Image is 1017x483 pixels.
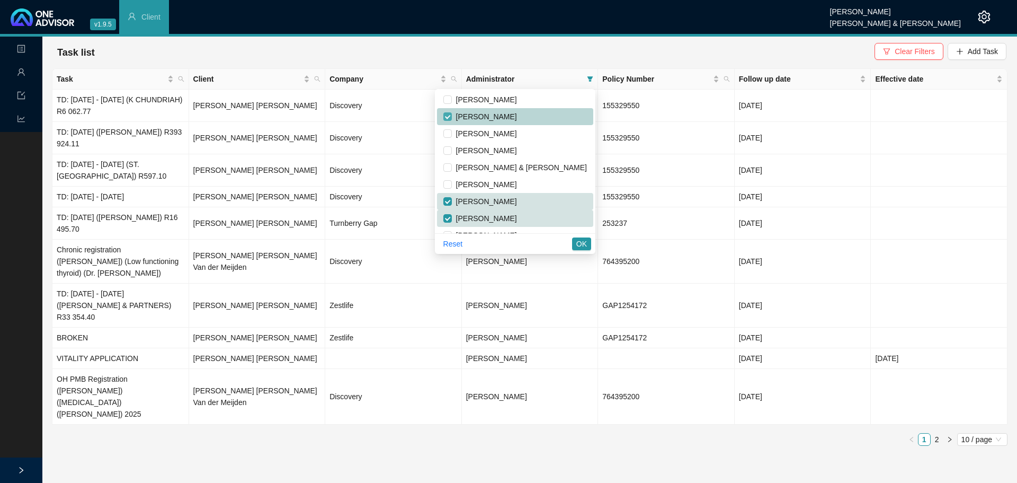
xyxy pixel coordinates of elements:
[452,129,517,138] span: [PERSON_NAME]
[325,122,462,154] td: Discovery
[598,284,735,328] td: GAP1254172
[325,240,462,284] td: Discovery
[598,154,735,187] td: 155329550
[325,284,462,328] td: Zestlife
[598,207,735,240] td: 253237
[735,328,871,348] td: [DATE]
[52,90,189,122] td: TD: [DATE] - [DATE] (K CHUNDRIAH) R6 062.77
[189,122,326,154] td: [PERSON_NAME] [PERSON_NAME]
[52,240,189,284] td: Chronic registration ([PERSON_NAME]) (Low functioning thyroid) (Dr. [PERSON_NAME])
[189,207,326,240] td: [PERSON_NAME] [PERSON_NAME]
[193,73,302,85] span: Client
[452,95,517,104] span: [PERSON_NAME]
[598,328,735,348] td: GAP1254172
[875,73,994,85] span: Effective date
[52,122,189,154] td: TD: [DATE] ([PERSON_NAME]) R393 924.11
[52,284,189,328] td: TD: [DATE] - [DATE] ([PERSON_NAME] & PARTNERS) R33 354.40
[735,207,871,240] td: [DATE]
[598,240,735,284] td: 764395200
[189,187,326,207] td: [PERSON_NAME] [PERSON_NAME]
[90,19,116,30] span: v1.9.5
[189,240,326,284] td: [PERSON_NAME] [PERSON_NAME] Van der Meijden
[587,76,593,82] span: filter
[325,187,462,207] td: Discovery
[735,122,871,154] td: [DATE]
[17,86,25,108] span: import
[572,238,591,250] button: OK
[52,369,189,425] td: OH PMB Registration ([PERSON_NAME]) ([MEDICAL_DATA]) ([PERSON_NAME]) 2025
[189,369,326,425] td: [PERSON_NAME] [PERSON_NAME] Van der Meijden
[178,76,184,82] span: search
[735,187,871,207] td: [DATE]
[956,48,964,55] span: plus
[724,76,730,82] span: search
[466,333,527,342] span: [PERSON_NAME]
[452,163,587,172] span: [PERSON_NAME] & [PERSON_NAME]
[451,76,457,82] span: search
[735,90,871,122] td: [DATE]
[325,154,462,187] td: Discovery
[908,436,915,443] span: left
[735,369,871,425] td: [DATE]
[189,348,326,369] td: [PERSON_NAME] [PERSON_NAME]
[141,13,160,21] span: Client
[128,12,136,21] span: user
[598,69,735,90] th: Policy Number
[739,73,858,85] span: Follow up date
[957,433,1007,446] div: Page Size
[329,73,438,85] span: Company
[57,47,95,58] span: Task list
[52,207,189,240] td: TD: [DATE] ([PERSON_NAME]) R16 495.70
[943,433,956,446] li: Next Page
[325,328,462,348] td: Zestlife
[875,43,943,60] button: Clear Filters
[576,238,587,250] span: OK
[598,369,735,425] td: 764395200
[325,369,462,425] td: Discovery
[585,71,595,87] span: filter
[57,73,165,85] span: Task
[918,433,931,446] li: 1
[452,231,517,240] span: [PERSON_NAME]
[598,122,735,154] td: 155329550
[830,14,961,26] div: [PERSON_NAME] & [PERSON_NAME]
[189,154,326,187] td: [PERSON_NAME] [PERSON_NAME]
[931,434,943,445] a: 2
[943,433,956,446] button: right
[17,40,25,61] span: profile
[176,71,186,87] span: search
[931,433,943,446] li: 2
[52,348,189,369] td: VITALITY APPLICATION
[466,257,527,266] span: [PERSON_NAME]
[978,11,991,23] span: setting
[735,69,871,90] th: Follow up date
[17,110,25,131] span: line-chart
[905,433,918,446] button: left
[452,180,517,189] span: [PERSON_NAME]
[905,433,918,446] li: Previous Page
[968,46,998,57] span: Add Task
[947,436,953,443] span: right
[735,348,871,369] td: [DATE]
[443,238,463,250] span: Reset
[948,43,1006,60] button: Add Task
[452,112,517,121] span: [PERSON_NAME]
[52,328,189,348] td: BROKEN
[830,3,961,14] div: [PERSON_NAME]
[11,8,74,26] img: 2df55531c6924b55f21c4cf5d4484680-logo-light.svg
[189,69,326,90] th: Client
[325,69,462,90] th: Company
[735,154,871,187] td: [DATE]
[735,284,871,328] td: [DATE]
[52,154,189,187] td: TD: [DATE] - [DATE] (ST. [GEOGRAPHIC_DATA]) R597.10
[598,90,735,122] td: 155329550
[312,71,323,87] span: search
[466,301,527,310] span: [PERSON_NAME]
[314,76,320,82] span: search
[325,207,462,240] td: Turnberry Gap
[895,46,934,57] span: Clear Filters
[883,48,890,55] span: filter
[466,392,527,401] span: [PERSON_NAME]
[871,348,1007,369] td: [DATE]
[602,73,711,85] span: Policy Number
